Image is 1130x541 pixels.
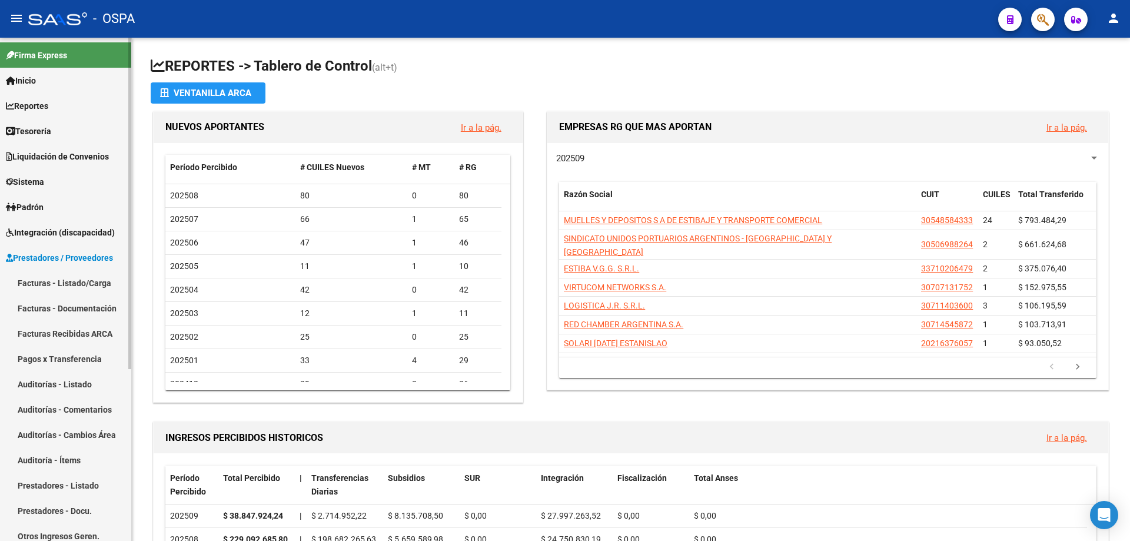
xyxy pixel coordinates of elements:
[6,49,67,62] span: Firma Express
[170,308,198,318] span: 202503
[412,236,450,250] div: 1
[541,511,601,520] span: $ 27.997.263,52
[559,182,916,221] datatable-header-cell: Razón Social
[1066,361,1089,374] a: go to next page
[1018,190,1084,199] span: Total Transferido
[311,473,368,496] span: Transferencias Diarias
[459,260,497,273] div: 10
[921,264,973,273] span: 33710206479
[170,509,214,523] div: 202509
[160,82,256,104] div: Ventanilla ARCA
[300,236,403,250] div: 47
[407,155,454,180] datatable-header-cell: # MT
[921,190,939,199] span: CUIT
[93,6,135,32] span: - OSPA
[983,320,988,329] span: 1
[464,473,480,483] span: SUR
[459,213,497,226] div: 65
[1046,122,1087,133] a: Ir a la pág.
[983,338,988,348] span: 1
[921,240,973,249] span: 30506988264
[170,261,198,271] span: 202505
[412,213,450,226] div: 1
[459,283,497,297] div: 42
[151,82,265,104] button: Ventanilla ARCA
[412,162,431,172] span: # MT
[921,301,973,310] span: 30711403600
[694,473,738,483] span: Total Anses
[921,338,973,348] span: 20216376057
[170,473,206,496] span: Período Percibido
[564,190,613,199] span: Razón Social
[464,511,487,520] span: $ 0,00
[983,264,988,273] span: 2
[388,473,425,483] span: Subsidios
[170,238,198,247] span: 202506
[459,354,497,367] div: 29
[151,57,1111,77] h1: REPORTES -> Tablero de Control
[307,466,383,505] datatable-header-cell: Transferencias Diarias
[564,264,639,273] span: ESTIBA V.G.G. S.R.L.
[170,285,198,294] span: 202504
[459,189,497,203] div: 80
[300,511,301,520] span: |
[564,283,666,292] span: VIRTUCOM NETWORKS S.A.
[412,260,450,273] div: 1
[412,354,450,367] div: 4
[564,301,645,310] span: LOGISTICA J.R. S.R.L.
[461,122,501,133] a: Ir a la pág.
[383,466,460,505] datatable-header-cell: Subsidios
[1013,182,1096,221] datatable-header-cell: Total Transferido
[223,511,283,520] strong: $ 38.847.924,24
[1090,501,1118,529] div: Open Intercom Messenger
[9,11,24,25] mat-icon: menu
[694,511,716,520] span: $ 0,00
[412,307,450,320] div: 1
[170,214,198,224] span: 202507
[617,473,667,483] span: Fiscalización
[170,332,198,341] span: 202502
[541,473,584,483] span: Integración
[1106,11,1121,25] mat-icon: person
[300,473,302,483] span: |
[170,162,237,172] span: Período Percibido
[921,320,973,329] span: 30714545872
[978,182,1013,221] datatable-header-cell: CUILES
[1018,264,1066,273] span: $ 375.076,40
[1018,215,1066,225] span: $ 793.484,29
[6,175,44,188] span: Sistema
[300,307,403,320] div: 12
[451,117,511,138] button: Ir a la pág.
[459,307,497,320] div: 11
[6,251,113,264] span: Prestadores / Proveedores
[412,377,450,391] div: 3
[412,330,450,344] div: 0
[689,466,1087,505] datatable-header-cell: Total Anses
[921,215,973,225] span: 30548584333
[300,377,403,391] div: 39
[372,62,397,73] span: (alt+t)
[170,356,198,365] span: 202501
[300,189,403,203] div: 80
[295,466,307,505] datatable-header-cell: |
[1037,117,1096,138] button: Ir a la pág.
[559,121,712,132] span: EMPRESAS RG QUE MAS APORTAN
[564,234,832,257] span: SINDICATO UNIDOS PORTUARIOS ARGENTINOS - [GEOGRAPHIC_DATA] Y [GEOGRAPHIC_DATA]
[412,189,450,203] div: 0
[613,466,689,505] datatable-header-cell: Fiscalización
[983,283,988,292] span: 1
[300,260,403,273] div: 11
[459,236,497,250] div: 46
[983,240,988,249] span: 2
[916,182,978,221] datatable-header-cell: CUIT
[983,215,992,225] span: 24
[300,354,403,367] div: 33
[1018,240,1066,249] span: $ 661.624,68
[564,215,822,225] span: MUELLES Y DEPOSITOS S A DE ESTIBAJE Y TRANSPORTE COMERCIAL
[412,283,450,297] div: 0
[1018,320,1066,329] span: $ 103.713,91
[6,99,48,112] span: Reportes
[170,379,198,389] span: 202412
[459,162,477,172] span: # RG
[536,466,613,505] datatable-header-cell: Integración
